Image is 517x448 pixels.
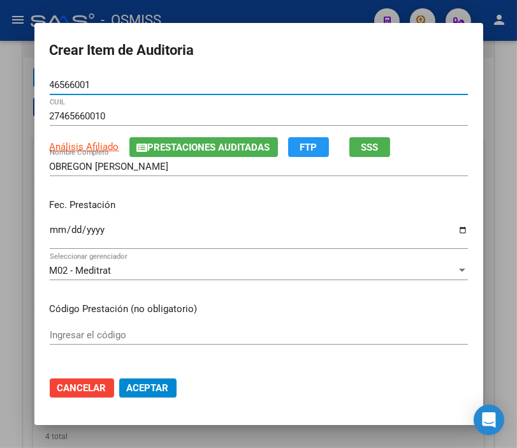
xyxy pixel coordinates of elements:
button: SSS [349,137,390,157]
button: Aceptar [119,378,177,398]
button: Cancelar [50,378,114,398]
span: M02 - Meditrat [50,265,112,276]
span: SSS [361,142,378,153]
button: Prestaciones Auditadas [129,137,278,157]
span: Prestaciones Auditadas [148,142,270,153]
p: Precio [50,366,468,381]
div: Open Intercom Messenger [474,405,504,435]
span: Cancelar [57,382,106,394]
span: FTP [300,142,317,153]
h2: Crear Item de Auditoria [50,38,468,63]
span: Aceptar [127,382,169,394]
p: Fec. Prestación [50,198,468,213]
span: Análisis Afiliado [50,141,119,153]
button: FTP [288,137,329,157]
p: Código Prestación (no obligatorio) [50,302,468,317]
